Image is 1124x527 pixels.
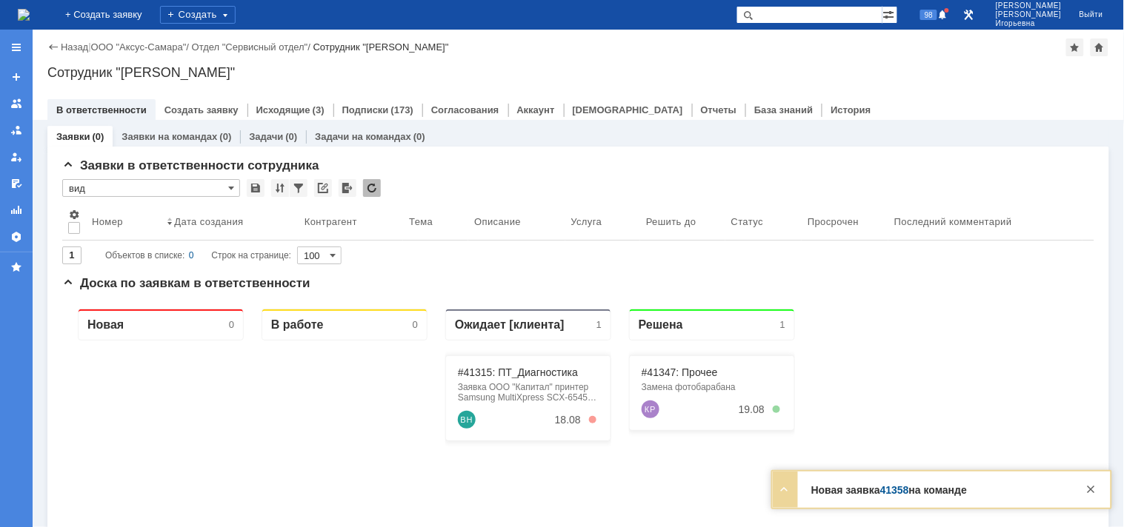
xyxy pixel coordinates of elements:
div: / [192,41,313,53]
a: Настройки [4,225,28,249]
div: Контрагент [305,216,357,227]
a: #41347: Прочее [579,70,656,81]
div: Описание [474,216,521,227]
a: 41358 [880,484,909,496]
a: #41315: ПТ_Диагностика [396,70,516,81]
img: logo [18,9,30,21]
th: Тема [403,203,468,241]
a: Мои заявки [4,145,28,169]
a: История [831,104,871,115]
div: Просрочен [808,216,859,227]
a: Заявки на командах [122,131,217,142]
div: Решить до [646,216,696,227]
a: Отчеты [4,198,28,222]
div: Сотрудник "[PERSON_NAME]" [47,65,1109,80]
div: 0 [350,22,356,33]
a: ООО "Аксус-Самара" [91,41,187,53]
i: Строк на странице: [105,246,291,264]
span: 98 [920,10,937,20]
span: Объектов в списке: [105,250,184,261]
div: 0 [167,22,172,33]
span: Настройки [68,209,80,221]
a: Создать заявку [164,104,239,115]
div: Закрыть [1083,480,1100,498]
strong: Новая заявка на команде [811,484,967,496]
div: Скопировать ссылку на список [314,179,332,197]
div: Дата создания [174,216,243,227]
a: Задачи на командах [315,131,411,142]
span: Доска по заявкам в ответственности [62,276,310,290]
div: Обновлять список [363,179,381,197]
a: Каюшников Руслан Константинович [579,104,597,121]
div: | [88,41,90,52]
div: 18.08.2025 [493,117,519,129]
th: Номер [86,203,161,241]
div: Фильтрация... [290,179,307,197]
div: (0) [219,131,231,142]
div: (3) [313,104,325,115]
a: Отчеты [701,104,737,115]
a: Волоскова Наталья Владимировна [396,114,413,132]
div: Замена фотобарабана [579,85,720,95]
div: Статус [731,216,763,227]
div: 5. Менее 100% [711,109,718,116]
div: Номер [92,216,123,227]
a: Согласования [431,104,499,115]
a: Назад [61,41,88,53]
a: Задачи [249,131,283,142]
div: (173) [391,104,413,115]
span: [PERSON_NAME] [996,10,1062,19]
a: Заявки [56,131,90,142]
a: База знаний [754,104,813,115]
div: Последний комментарий [894,216,1012,227]
div: Добавить в избранное [1066,38,1084,56]
div: (0) [285,131,297,142]
a: Создать заявку [4,65,28,89]
div: 1. Менее 15% [527,119,534,127]
div: Тема [409,216,433,227]
div: / [91,41,192,53]
span: Игорьевна [996,19,1062,28]
div: 0 [189,246,194,264]
th: Услуга [565,203,641,241]
div: Сотрудник "[PERSON_NAME]" [313,41,449,53]
th: Контрагент [299,203,403,241]
a: Заявки в моей ответственности [4,118,28,142]
a: Заявки на командах [4,92,28,115]
div: Развернуть [776,480,794,498]
th: Статус [725,203,802,241]
div: 1 [718,22,723,33]
a: [DEMOGRAPHIC_DATA] [573,104,683,115]
div: #41315: ПТ_Диагностика [396,70,536,81]
div: (0) [413,131,425,142]
div: Сортировка... [271,179,289,197]
a: В ответственности [56,104,147,115]
div: Решена [576,21,621,35]
div: Новая [25,21,61,35]
a: Аккаунт [517,104,555,115]
span: Расширенный поиск [882,7,897,21]
div: Создать [160,6,236,24]
a: Мои согласования [4,172,28,195]
a: Исходящие [256,104,310,115]
span: [PERSON_NAME] [996,1,1062,10]
div: (0) [92,131,104,142]
a: Перейти в интерфейс администратора [960,6,978,24]
a: Отдел "Сервисный отдел" [192,41,308,53]
div: Сохранить вид [247,179,265,197]
div: #41347: Прочее [579,70,720,81]
div: В работе [209,21,262,35]
div: Сделать домашней страницей [1091,38,1108,56]
a: Перейти на домашнюю страницу [18,9,30,21]
div: Услуга [571,216,602,227]
div: 1 [534,22,539,33]
div: Заявка ООО "Капитал" принтер Samsung MultiXpress SCX-6545N от 14.08.2025 [396,85,536,106]
div: Экспорт списка [339,179,356,197]
th: Дата создания [161,203,298,241]
div: 19.08.2025 [676,107,702,118]
span: Заявки в ответственности сотрудника [62,158,319,172]
div: Ожидает [клиента] [393,21,502,35]
a: Подписки [342,104,389,115]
